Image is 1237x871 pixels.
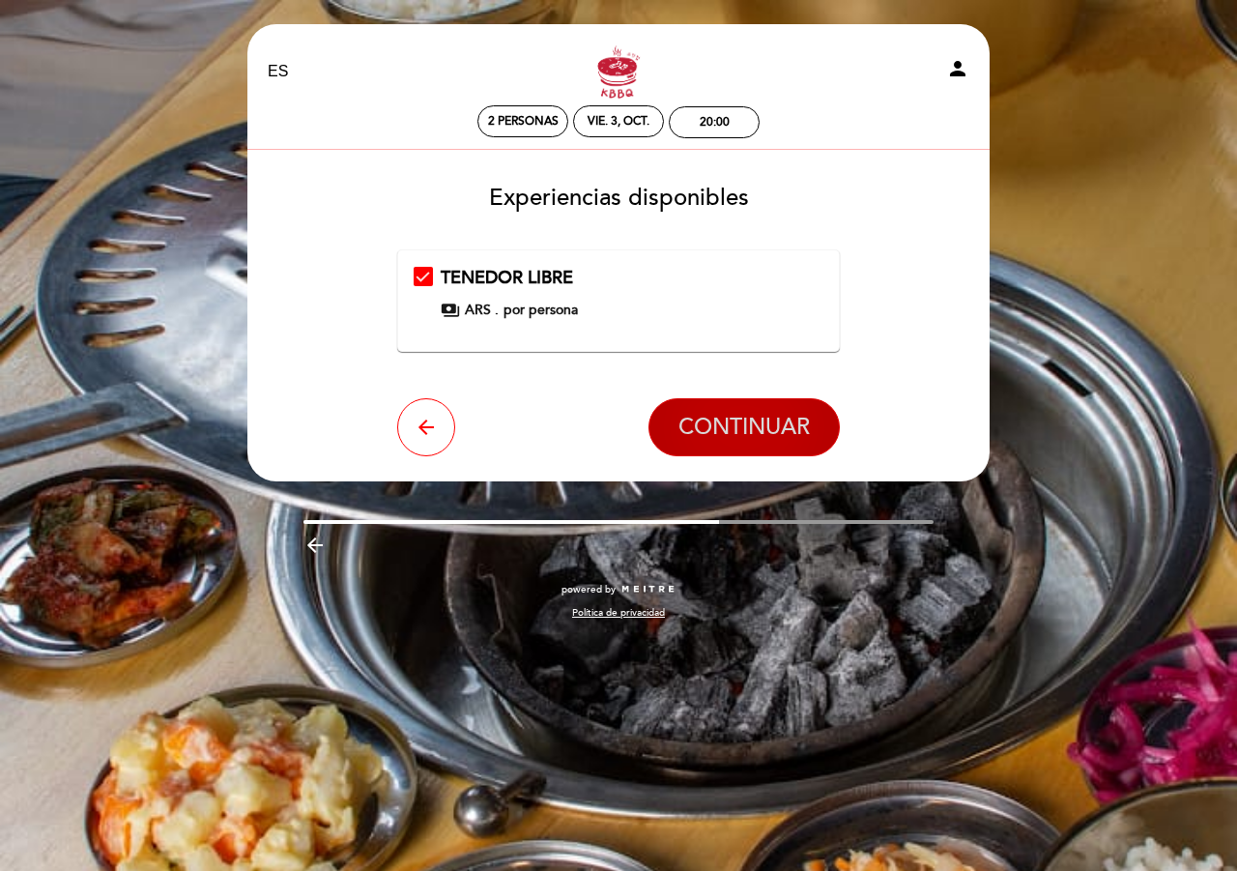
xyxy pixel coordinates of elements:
[498,45,739,99] a: Kbbq - Soho
[503,301,578,320] span: por persona
[441,267,573,288] span: TENEDOR LIBRE
[620,585,676,595] img: MEITRE
[678,414,810,441] span: CONTINUAR
[588,114,649,129] div: vie. 3, oct.
[303,534,327,557] i: arrow_backward
[946,57,969,80] i: person
[465,301,499,320] span: ARS .
[700,115,730,130] div: 20:00
[561,583,676,596] a: powered by
[946,57,969,87] button: person
[415,416,438,439] i: arrow_back
[572,606,665,620] a: Política de privacidad
[488,114,559,129] span: 2 personas
[561,583,616,596] span: powered by
[489,184,749,212] span: Experiencias disponibles
[414,266,824,320] md-checkbox: TENEDOR LIBRE payments ARS . por persona
[648,398,840,456] button: CONTINUAR
[441,301,460,320] span: payments
[397,398,455,456] button: arrow_back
